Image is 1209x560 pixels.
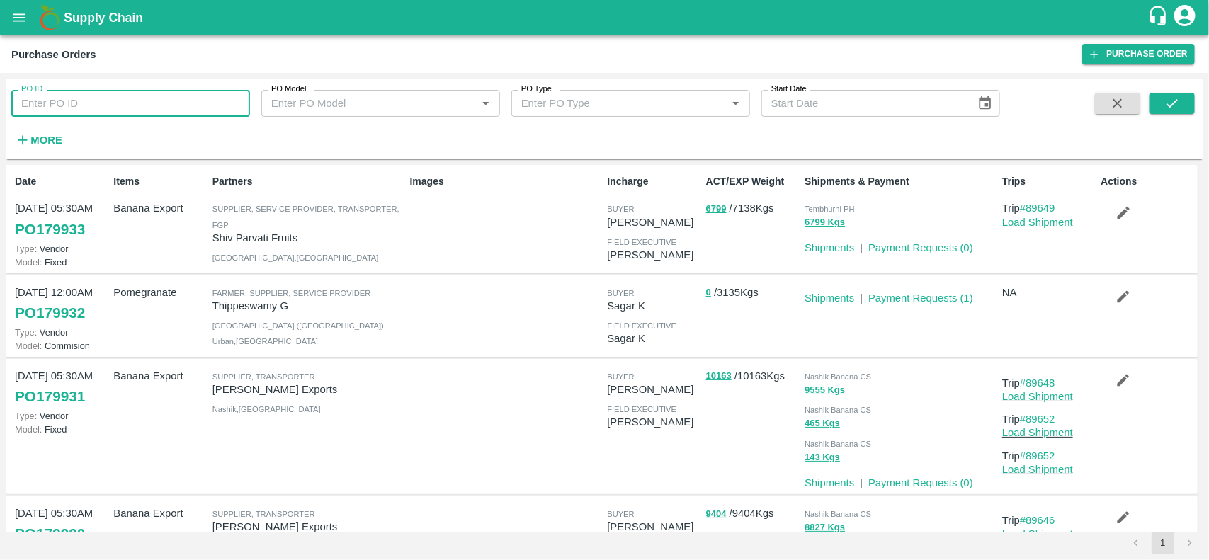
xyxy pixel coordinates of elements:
p: [PERSON_NAME] [607,247,700,263]
p: Trip [1002,513,1095,528]
p: [DATE] 05:30AM [15,200,108,216]
a: PO179932 [15,300,85,326]
a: #89652 [1020,450,1055,462]
p: Shipments & Payment [805,174,997,189]
span: field executive [607,405,676,413]
p: Date [15,174,108,189]
button: page 1 [1152,532,1174,554]
span: Tembhurni PH [805,205,855,213]
span: [GEOGRAPHIC_DATA] ([GEOGRAPHIC_DATA]) Urban , [GEOGRAPHIC_DATA] [212,321,384,345]
p: Sagar K [607,298,700,314]
a: Load Shipment [1002,217,1073,228]
img: logo [35,4,64,32]
p: Shiv Parvati Fruits [212,230,404,246]
a: PO179930 [15,521,85,547]
p: [DATE] 05:30AM [15,368,108,384]
div: | [854,469,863,491]
label: PO Type [521,84,552,95]
a: Load Shipment [1002,464,1073,475]
p: [PERSON_NAME] Exports [212,382,404,397]
p: Sagar K [607,331,700,346]
a: PO179933 [15,217,85,242]
p: Trips [1002,174,1095,189]
a: Payment Requests (1) [868,292,973,304]
p: / 10163 Kgs [706,368,799,384]
a: Shipments [805,477,854,488]
button: 8827 Kgs [805,520,845,536]
input: Start Date [761,90,966,117]
span: buyer [607,205,634,213]
button: 10163 [706,368,732,384]
p: Images [410,174,602,189]
p: Trip [1002,375,1095,391]
a: Purchase Order [1082,44,1195,64]
span: Type: [15,411,37,421]
strong: More [30,135,62,146]
button: More [11,128,66,152]
button: Choose date [972,90,999,117]
span: Supplier, Transporter [212,510,315,518]
a: Shipments [805,292,854,304]
button: 9555 Kgs [805,382,845,399]
span: Nashik Banana CS [805,510,871,518]
span: field executive [607,321,676,330]
a: Shipments [805,242,854,253]
span: Nashik , [GEOGRAPHIC_DATA] [212,405,321,413]
span: buyer [607,510,634,518]
nav: pagination navigation [1123,532,1203,554]
button: 9404 [706,506,727,522]
p: Trip [1002,448,1095,464]
b: Supply Chain [64,11,143,25]
span: Farmer, Supplier, Service Provider [212,289,371,297]
p: Items [113,174,206,189]
input: Enter PO Type [516,94,722,113]
button: open drawer [3,1,35,34]
label: PO ID [21,84,42,95]
p: Incharge [607,174,700,189]
button: Open [477,94,495,113]
span: Type: [15,327,37,338]
p: / 7138 Kgs [706,200,799,217]
p: Banana Export [113,505,206,521]
span: Supplier, Service Provider, Transporter, FGP [212,205,399,229]
a: #89646 [1020,515,1055,526]
a: #89649 [1020,202,1055,214]
p: Banana Export [113,200,206,216]
button: Open [727,94,745,113]
span: Supplier, Transporter [212,372,315,381]
p: Commision [15,339,108,353]
p: Vendor [15,242,108,256]
span: Model: [15,341,42,351]
p: / 9404 Kgs [706,505,799,522]
button: 6799 [706,201,727,217]
p: Trip [1002,411,1095,427]
p: Pomegranate [113,285,206,300]
span: Nashik Banana CS [805,406,871,414]
button: 143 Kgs [805,450,840,466]
div: customer-support [1147,5,1172,30]
p: Fixed [15,256,108,269]
button: 6799 Kgs [805,215,845,231]
a: #89648 [1020,377,1055,389]
div: | [854,285,863,306]
span: Model: [15,424,42,435]
a: Load Shipment [1002,427,1073,438]
span: buyer [607,372,634,381]
p: [DATE] 05:30AM [15,505,108,521]
p: Fixed [15,423,108,436]
p: / 3135 Kgs [706,285,799,301]
a: PO179931 [15,384,85,409]
a: Supply Chain [64,8,1147,28]
p: Thippeswamy G [212,298,404,314]
div: | [854,234,863,256]
a: Load Shipment [1002,391,1073,402]
label: PO Model [271,84,307,95]
span: Model: [15,257,42,268]
span: buyer [607,289,634,297]
p: Vendor [15,326,108,339]
p: Banana Export [113,368,206,384]
button: 465 Kgs [805,416,840,432]
label: Start Date [771,84,807,95]
input: Enter PO ID [11,90,250,117]
p: [DATE] 12:00AM [15,285,108,300]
